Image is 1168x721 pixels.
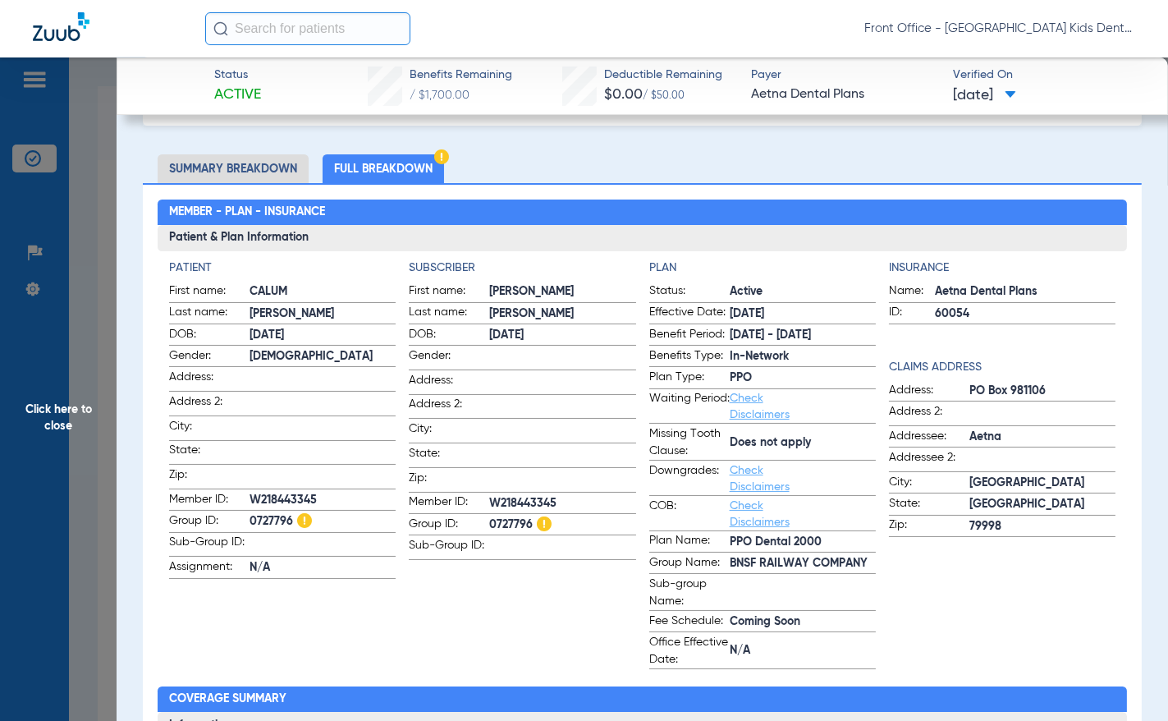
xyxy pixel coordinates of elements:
[409,326,489,346] span: DOB:
[205,12,410,45] input: Search for patients
[250,559,396,576] span: N/A
[864,21,1135,37] span: Front Office - [GEOGRAPHIC_DATA] Kids Dental
[751,67,939,84] span: Payer
[969,475,1115,492] span: [GEOGRAPHIC_DATA]
[169,369,250,391] span: Address:
[409,494,489,513] span: Member ID:
[323,154,444,183] li: Full Breakdown
[649,532,730,552] span: Plan Name:
[250,492,396,509] span: W218443345
[649,326,730,346] span: Benefit Period:
[649,304,730,324] span: Effective Date:
[649,259,876,277] h4: Plan
[935,305,1115,323] span: 60054
[730,327,876,344] span: [DATE] - [DATE]
[250,513,396,530] span: 0727796
[489,327,635,344] span: [DATE]
[537,517,552,531] img: Hazard
[604,87,643,102] span: $0.00
[214,67,261,84] span: Status
[297,513,312,528] img: Hazard
[409,445,489,467] span: State:
[409,259,635,277] app-breakdown-title: Subscriber
[169,491,250,511] span: Member ID:
[158,200,1128,226] h2: Member - Plan - Insurance
[604,67,722,84] span: Deductible Remaining
[169,259,396,277] h4: Patient
[730,370,876,387] span: PPO
[969,383,1115,400] span: PO Box 981106
[751,85,939,105] span: Aetna Dental Plans
[649,613,730,632] span: Fee Schedule:
[889,359,1115,376] h4: Claims Address
[649,369,730,388] span: Plan Type:
[649,554,730,574] span: Group Name:
[889,428,969,448] span: Addressee:
[730,534,876,551] span: PPO Dental 2000
[169,393,250,416] span: Address 2:
[434,149,449,164] img: Hazard
[643,91,685,101] span: / $50.00
[409,396,489,418] span: Address 2:
[409,516,489,535] span: Group ID:
[730,348,876,365] span: In-Network
[649,498,730,530] span: COB:
[969,496,1115,513] span: [GEOGRAPHIC_DATA]
[730,613,876,631] span: Coming Soon
[169,466,250,489] span: Zip:
[889,495,969,515] span: State:
[730,393,790,420] a: Check Disclaimers
[953,85,1016,106] span: [DATE]
[969,429,1115,446] span: Aetna
[889,304,935,324] span: ID:
[33,12,89,41] img: Zuub Logo
[889,517,969,536] span: Zip:
[649,462,730,495] span: Downgrades:
[935,283,1115,301] span: Aetna Dental Plans
[409,537,489,559] span: Sub-Group ID:
[889,259,1115,277] h4: Insurance
[649,282,730,302] span: Status:
[730,283,876,301] span: Active
[730,305,876,323] span: [DATE]
[409,470,489,492] span: Zip:
[649,390,730,423] span: Waiting Period:
[169,304,250,324] span: Last name:
[169,326,250,346] span: DOB:
[169,534,250,556] span: Sub-Group ID:
[409,372,489,394] span: Address:
[889,382,969,402] span: Address:
[250,327,396,344] span: [DATE]
[730,642,876,659] span: N/A
[649,634,730,668] span: Office Effective Date:
[410,90,469,101] span: / $1,700.00
[489,517,635,534] span: 0727796
[250,283,396,301] span: CALUM
[214,85,261,105] span: Active
[250,305,396,323] span: [PERSON_NAME]
[730,434,876,452] span: Does not apply
[409,420,489,443] span: City:
[969,518,1115,535] span: 79998
[889,282,935,302] span: Name:
[730,555,876,572] span: BNSF RAILWAY COMPANY
[213,21,228,36] img: Search Icon
[158,687,1128,713] h2: Coverage Summary
[730,465,790,493] a: Check Disclaimers
[169,282,250,302] span: First name:
[730,500,790,528] a: Check Disclaimers
[953,67,1141,84] span: Verified On
[489,283,635,301] span: [PERSON_NAME]
[409,282,489,302] span: First name:
[169,442,250,464] span: State:
[649,347,730,367] span: Benefits Type:
[889,449,969,471] span: Addressee 2:
[169,347,250,367] span: Gender:
[1086,642,1168,721] div: Chat Widget
[889,474,969,494] span: City:
[250,348,396,365] span: [DEMOGRAPHIC_DATA]
[169,558,250,578] span: Assignment:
